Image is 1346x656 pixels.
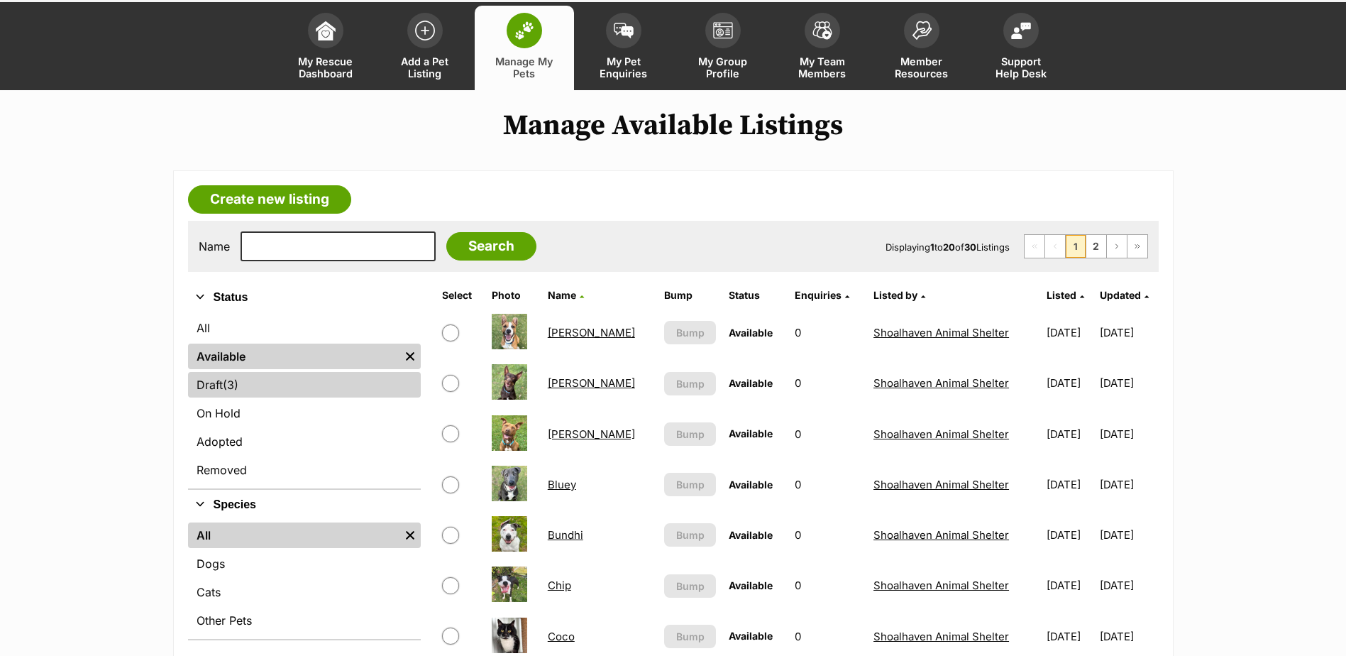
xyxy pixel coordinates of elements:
[1100,561,1157,610] td: [DATE]
[188,288,421,307] button: Status
[729,327,773,339] span: Available
[789,561,866,610] td: 0
[873,326,1009,339] a: Shoalhaven Animal Shelter
[676,579,705,594] span: Bump
[188,429,421,454] a: Adopted
[664,372,716,395] button: Bump
[188,312,421,488] div: Status
[1041,410,1098,459] td: [DATE]
[436,284,485,307] th: Select
[676,629,705,644] span: Bump
[375,6,475,90] a: Add a Pet Listing
[548,289,576,301] span: Name
[475,6,574,90] a: Manage My Pets
[789,460,866,509] td: 0
[1041,510,1098,559] td: [DATE]
[614,23,634,38] img: pet-enquiries-icon-7e3ad2cf08bfb03b45e93fb7055b45f3efa6380592205ae92323e6603595dc1f.svg
[574,6,673,90] a: My Pet Enquiries
[486,284,541,307] th: Photo
[664,574,716,598] button: Bump
[1047,289,1076,301] span: Listed
[1024,234,1148,258] nav: Pagination
[1086,235,1106,258] a: Page 2
[399,523,421,548] a: Remove filter
[890,55,954,80] span: Member Resources
[664,523,716,547] button: Bump
[676,376,705,391] span: Bump
[664,321,716,344] button: Bump
[188,457,421,483] a: Removed
[548,630,575,643] a: Coco
[1100,308,1157,357] td: [DATE]
[872,6,971,90] a: Member Resources
[548,326,635,339] a: [PERSON_NAME]
[199,240,230,253] label: Name
[1100,410,1157,459] td: [DATE]
[930,241,934,253] strong: 1
[873,630,1009,643] a: Shoalhaven Animal Shelter
[873,289,925,301] a: Listed by
[812,21,832,40] img: team-members-icon-5396bd8760b3fe7c0b43da4ab00e1e3bb1a5d9ba89233759b79545d2d3fc5d0d.svg
[1100,460,1157,509] td: [DATE]
[1100,510,1157,559] td: [DATE]
[415,21,435,40] img: add-pet-listing-icon-0afa8454b4691262ce3f59096e99ab1cd57d4a30225e0717b998d2c9b9846f56.svg
[1066,235,1086,258] span: Page 1
[1107,235,1127,258] a: Next page
[943,241,955,253] strong: 20
[1100,289,1141,301] span: Updated
[790,55,854,80] span: My Team Members
[1041,561,1098,610] td: [DATE]
[795,289,842,301] span: translation missing: en.admin.listings.index.attributes.enquiries
[912,21,932,40] img: member-resources-icon-8e73f808a243e03378d46382f2149f9095a855e16c252ad45f914b54edf8863c.svg
[1047,289,1084,301] a: Listed
[592,55,656,80] span: My Pet Enquiries
[188,400,421,426] a: On Hold
[886,241,1010,253] span: Displaying to of Listings
[789,308,866,357] td: 0
[729,479,773,491] span: Available
[446,232,536,261] input: Search
[188,344,399,369] a: Available
[729,579,773,591] span: Available
[789,359,866,408] td: 0
[873,528,1009,542] a: Shoalhaven Animal Shelter
[548,376,635,390] a: [PERSON_NAME]
[789,510,866,559] td: 0
[294,55,358,80] span: My Rescue Dashboard
[316,21,336,40] img: dashboard-icon-eb2f2d2d3e046f16d808141f083e7271f6b2e854fb5c12c21221c1fb7104beca.svg
[729,529,773,541] span: Available
[873,427,1009,441] a: Shoalhaven Animal Shelter
[795,289,849,301] a: Enquiries
[971,6,1071,90] a: Support Help Desk
[1041,460,1098,509] td: [DATE]
[676,325,705,340] span: Bump
[188,520,421,639] div: Species
[658,284,722,307] th: Bump
[188,523,399,548] a: All
[664,422,716,446] button: Bump
[548,579,571,592] a: Chip
[548,427,635,441] a: [PERSON_NAME]
[729,427,773,439] span: Available
[964,241,976,253] strong: 30
[873,289,917,301] span: Listed by
[729,630,773,642] span: Available
[548,289,584,301] a: Name
[1025,235,1044,258] span: First page
[729,377,773,389] span: Available
[664,473,716,496] button: Bump
[789,410,866,459] td: 0
[223,376,238,393] span: (3)
[188,185,351,214] a: Create new listing
[1041,359,1098,408] td: [DATE]
[676,527,705,542] span: Bump
[676,427,705,442] span: Bump
[188,372,421,398] a: Draft
[873,478,1009,491] a: Shoalhaven Animal Shelter
[773,6,872,90] a: My Team Members
[673,6,773,90] a: My Group Profile
[492,55,556,80] span: Manage My Pets
[1100,359,1157,408] td: [DATE]
[188,496,421,514] button: Species
[873,376,1009,390] a: Shoalhaven Animal Shelter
